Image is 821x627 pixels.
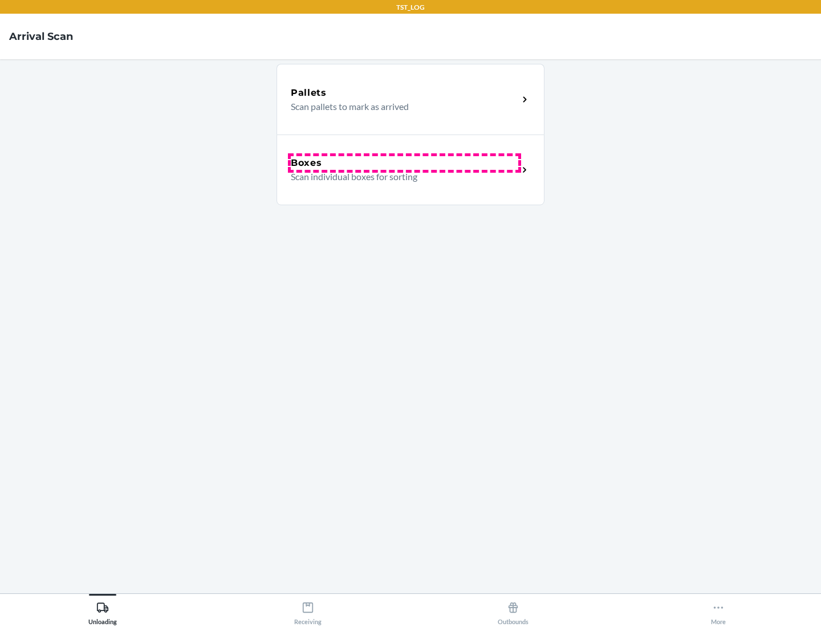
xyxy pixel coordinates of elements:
[277,64,544,135] a: PalletsScan pallets to mark as arrived
[291,100,509,113] p: Scan pallets to mark as arrived
[616,594,821,625] button: More
[410,594,616,625] button: Outbounds
[291,170,509,184] p: Scan individual boxes for sorting
[291,86,327,100] h5: Pallets
[277,135,544,205] a: BoxesScan individual boxes for sorting
[291,156,322,170] h5: Boxes
[498,597,529,625] div: Outbounds
[88,597,117,625] div: Unloading
[294,597,322,625] div: Receiving
[9,29,73,44] h4: Arrival Scan
[711,597,726,625] div: More
[205,594,410,625] button: Receiving
[396,2,425,13] p: TST_LOG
